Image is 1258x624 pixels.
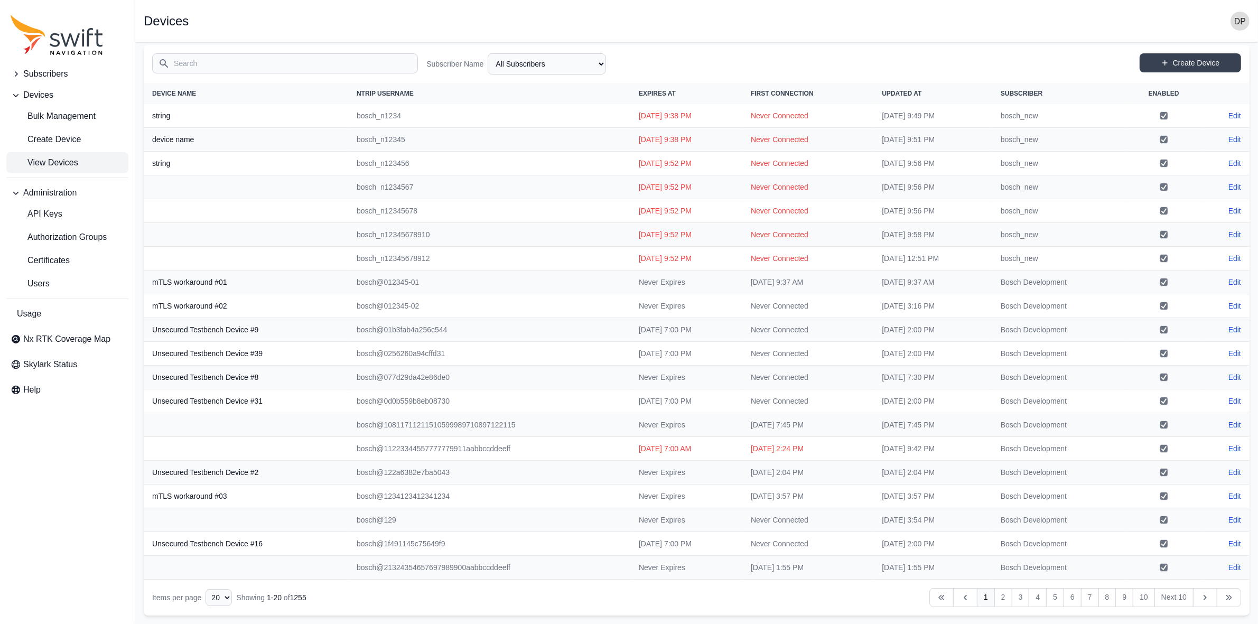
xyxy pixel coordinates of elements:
span: Authorization Groups [11,231,107,244]
td: Bosch Development [992,389,1125,413]
span: Usage [17,308,41,320]
td: [DATE] 7:00 PM [630,532,742,556]
td: bosch_n1234 [348,104,630,128]
td: Never Connected [742,342,873,366]
a: Edit [1228,110,1241,121]
td: [DATE] 9:52 PM [630,175,742,199]
td: [DATE] 7:30 PM [873,366,992,389]
th: Unsecured Testbench Device #9 [144,318,348,342]
td: bosch@1234123412341234 [348,485,630,508]
span: Administration [23,187,77,199]
td: Never Expires [630,508,742,532]
a: 9 [1115,588,1133,607]
a: Help [6,379,128,401]
a: API Keys [6,203,128,225]
a: Bulk Management [6,106,128,127]
td: [DATE] 9:42 PM [873,437,992,461]
td: Bosch Development [992,485,1125,508]
td: [DATE] 7:45 PM [873,413,992,437]
a: Edit [1228,158,1241,169]
td: [DATE] 9:52 PM [630,152,742,175]
td: [DATE] 9:37 AM [873,271,992,294]
a: Edit [1228,182,1241,192]
td: Never Expires [630,366,742,389]
th: mTLS workaround #01 [144,271,348,294]
th: Unsecured Testbench Device #2 [144,461,348,485]
select: Subscriber [488,53,606,74]
a: Edit [1228,467,1241,478]
th: Device Name [144,83,348,104]
th: Unsecured Testbench Device #8 [144,366,348,389]
td: bosch_n12345678912 [348,247,630,271]
span: Create Device [11,133,81,146]
th: Unsecured Testbench Device #16 [144,532,348,556]
span: First Connection [751,90,814,97]
th: NTRIP Username [348,83,630,104]
a: Edit [1228,515,1241,525]
th: Enabled [1125,83,1201,104]
td: Bosch Development [992,461,1125,485]
a: Edit [1228,562,1241,573]
a: Skylark Status [6,354,128,375]
span: Users [11,277,50,290]
td: [DATE] 7:00 PM [630,318,742,342]
td: bosch_new [992,247,1125,271]
a: Usage [6,303,128,324]
span: API Keys [11,208,62,220]
td: [DATE] 7:00 PM [630,342,742,366]
button: Administration [6,182,128,203]
a: Edit [1228,301,1241,311]
td: Bosch Development [992,342,1125,366]
td: Never Expires [630,461,742,485]
td: [DATE] 2:00 PM [873,532,992,556]
td: [DATE] 3:54 PM [873,508,992,532]
span: Devices [23,89,53,101]
td: Never Connected [742,318,873,342]
td: [DATE] 2:04 PM [742,461,873,485]
td: Never Connected [742,152,873,175]
td: bosch@129 [348,508,630,532]
td: Never Expires [630,271,742,294]
a: Authorization Groups [6,227,128,248]
a: 5 [1046,588,1064,607]
td: Never Expires [630,556,742,580]
td: Never Connected [742,389,873,413]
td: bosch@0d0b559b8eb08730 [348,389,630,413]
td: bosch@01b3fab4a256c544 [348,318,630,342]
td: [DATE] 3:16 PM [873,294,992,318]
td: bosch@10811711211510599989710897122115 [348,413,630,437]
td: [DATE] 3:57 PM [873,485,992,508]
td: bosch@1f491145c75649f9 [348,532,630,556]
td: [DATE] 9:52 PM [630,199,742,223]
td: [DATE] 9:52 PM [630,247,742,271]
td: bosch@122a6382e7ba5043 [348,461,630,485]
td: [DATE] 12:51 PM [873,247,992,271]
td: Bosch Development [992,318,1125,342]
td: bosch@012345-01 [348,271,630,294]
th: Subscriber [992,83,1125,104]
th: Unsecured Testbench Device #31 [144,389,348,413]
a: Edit [1228,324,1241,335]
td: bosch_n12345 [348,128,630,152]
span: Skylark Status [23,358,77,371]
td: Bosch Development [992,413,1125,437]
td: Bosch Development [992,556,1125,580]
td: bosch_n123456 [348,152,630,175]
td: bosch_n1234567 [348,175,630,199]
span: Certificates [11,254,70,267]
span: Expires At [639,90,676,97]
td: [DATE] 3:57 PM [742,485,873,508]
label: Subscriber Name [426,59,483,69]
a: Edit [1228,420,1241,430]
td: [DATE] 9:38 PM [630,104,742,128]
a: Edit [1228,229,1241,240]
td: Never Connected [742,294,873,318]
td: bosch@012345-02 [348,294,630,318]
th: string [144,152,348,175]
span: 1 - 20 [267,593,282,602]
td: Bosch Development [992,508,1125,532]
nav: Table navigation [144,580,1250,616]
a: Edit [1228,538,1241,549]
span: Items per page [152,593,201,602]
td: Never Connected [742,508,873,532]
